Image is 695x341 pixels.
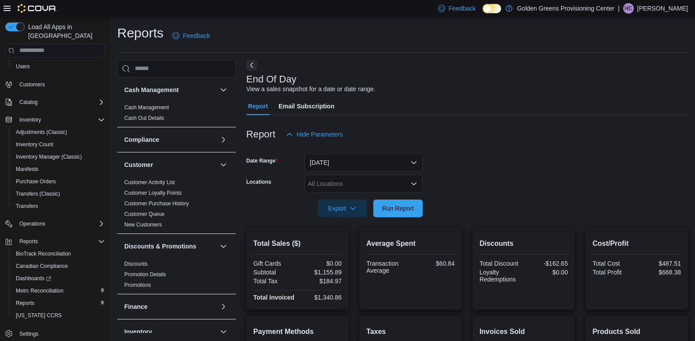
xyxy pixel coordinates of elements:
[12,261,71,271] a: Canadian Compliance
[16,141,53,148] span: Inventory Count
[16,219,49,229] button: Operations
[124,115,164,122] span: Cash Out Details
[318,200,367,217] button: Export
[623,3,634,14] div: Hailey Cashen
[12,61,33,72] a: Users
[9,200,108,212] button: Transfers
[2,96,108,108] button: Catalog
[12,201,105,211] span: Transfers
[9,248,108,260] button: BioTrack Reconciliation
[639,260,681,267] div: $487.51
[9,272,108,285] a: Dashboards
[124,135,159,144] h3: Compliance
[479,269,522,283] div: Loyalty Redemptions
[12,127,71,137] a: Adjustments (Classic)
[9,260,108,272] button: Canadian Compliance
[12,189,63,199] a: Transfers (Classic)
[12,285,105,296] span: Metrc Reconciliation
[16,287,63,294] span: Metrc Reconciliation
[117,177,236,234] div: Customer
[124,211,164,217] a: Customer Queue
[16,190,60,197] span: Transfers (Classic)
[12,176,105,187] span: Purchase Orders
[410,180,417,187] button: Open list of options
[16,63,30,70] span: Users
[124,85,216,94] button: Cash Management
[124,104,169,111] span: Cash Management
[2,327,108,340] button: Settings
[253,326,342,337] h2: Payment Methods
[124,190,182,196] a: Customer Loyalty Points
[449,4,476,13] span: Feedback
[366,326,455,337] h2: Taxes
[479,260,522,267] div: Total Discount
[12,176,59,187] a: Purchase Orders
[124,302,148,311] h3: Finance
[218,301,229,312] button: Finance
[16,97,41,107] button: Catalog
[16,115,45,125] button: Inventory
[218,326,229,337] button: Inventory
[2,114,108,126] button: Inventory
[124,85,179,94] h3: Cash Management
[124,271,166,278] span: Promotion Details
[124,179,175,185] a: Customer Activity List
[19,99,37,106] span: Catalog
[624,3,632,14] span: HC
[183,31,210,40] span: Feedback
[16,166,38,173] span: Manifests
[16,115,105,125] span: Inventory
[246,178,271,185] label: Locations
[12,285,67,296] a: Metrc Reconciliation
[12,261,105,271] span: Canadian Compliance
[12,189,105,199] span: Transfers (Classic)
[299,278,342,285] div: $184.97
[246,74,297,85] h3: End Of Day
[16,129,67,136] span: Adjustments (Classic)
[16,236,41,247] button: Reports
[9,285,108,297] button: Metrc Reconciliation
[253,260,296,267] div: Gift Cards
[16,328,105,339] span: Settings
[16,250,71,257] span: BioTrack Reconciliation
[124,261,148,267] a: Discounts
[117,259,236,294] div: Discounts & Promotions
[124,282,151,288] a: Promotions
[16,312,62,319] span: [US_STATE] CCRS
[373,200,423,217] button: Run Report
[9,60,108,73] button: Users
[124,200,189,207] a: Customer Purchase History
[124,242,196,251] h3: Discounts & Promotions
[637,3,688,14] p: [PERSON_NAME]
[124,179,175,186] span: Customer Activity List
[253,294,294,301] strong: Total Invoiced
[124,242,216,251] button: Discounts & Promotions
[279,97,334,115] span: Email Subscription
[16,263,68,270] span: Canadian Compliance
[16,219,105,229] span: Operations
[9,297,108,309] button: Reports
[618,3,620,14] p: |
[218,241,229,252] button: Discounts & Promotions
[248,97,268,115] span: Report
[366,260,409,274] div: Transaction Average
[12,273,105,284] span: Dashboards
[12,127,105,137] span: Adjustments (Classic)
[639,269,681,276] div: $668.38
[9,151,108,163] button: Inventory Manager (Classic)
[124,115,164,121] a: Cash Out Details
[12,298,38,308] a: Reports
[246,157,278,164] label: Date Range
[117,102,236,127] div: Cash Management
[12,248,105,259] span: BioTrack Reconciliation
[9,309,108,322] button: [US_STATE] CCRS
[19,81,45,88] span: Customers
[2,235,108,248] button: Reports
[16,329,42,339] a: Settings
[218,85,229,95] button: Cash Management
[525,260,568,267] div: -$162.65
[25,22,105,40] span: Load All Apps in [GEOGRAPHIC_DATA]
[9,163,108,175] button: Manifests
[366,238,455,249] h2: Average Spent
[16,79,105,90] span: Customers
